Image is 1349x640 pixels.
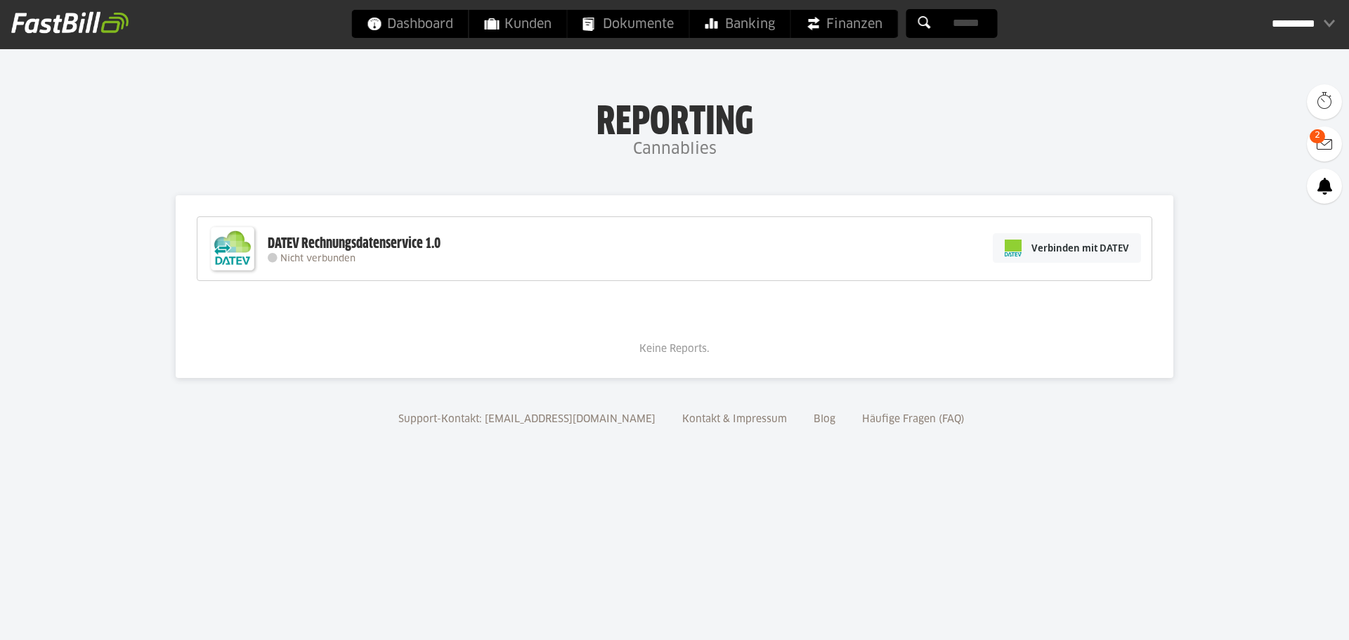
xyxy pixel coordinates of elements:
[1310,129,1325,143] span: 2
[807,10,882,38] span: Finanzen
[485,10,552,38] span: Kunden
[204,221,261,277] img: DATEV-Datenservice Logo
[141,99,1208,136] h1: Reporting
[583,10,674,38] span: Dokumente
[568,10,689,38] a: Dokumente
[469,10,567,38] a: Kunden
[11,11,129,34] img: fastbill_logo_white.png
[1307,126,1342,162] a: 2
[857,414,970,424] a: Häufige Fragen (FAQ)
[677,414,792,424] a: Kontakt & Impressum
[809,414,840,424] a: Blog
[268,235,441,253] div: DATEV Rechnungsdatenservice 1.0
[367,10,453,38] span: Dashboard
[690,10,790,38] a: Banking
[352,10,469,38] a: Dashboard
[1005,240,1022,256] img: pi-datev-logo-farbig-24.svg
[393,414,660,424] a: Support-Kontakt: [EMAIL_ADDRESS][DOMAIN_NAME]
[705,10,775,38] span: Banking
[1241,598,1335,633] iframe: Öffnet ein Widget, in dem Sie weitere Informationen finden
[1031,241,1129,255] span: Verbinden mit DATEV
[993,233,1141,263] a: Verbinden mit DATEV
[791,10,898,38] a: Finanzen
[280,254,356,263] span: Nicht verbunden
[639,344,710,354] span: Keine Reports.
